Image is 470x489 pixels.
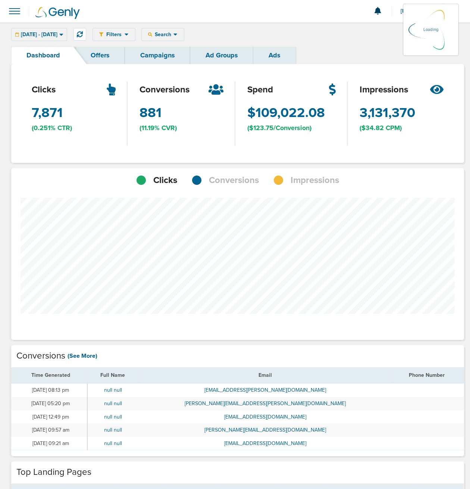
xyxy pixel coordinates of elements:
td: [PERSON_NAME][EMAIL_ADDRESS][PERSON_NAME][DOMAIN_NAME] [138,397,392,410]
a: Campaigns [125,47,190,64]
span: 881 [140,104,162,122]
td: [DATE] 05:20 pm [11,397,87,410]
span: Clicks [153,174,177,187]
span: impressions [360,83,408,96]
td: [DATE] 08:13 pm [11,383,87,397]
span: Phone Number [409,372,445,378]
span: Email [258,372,272,378]
span: Impressions [291,174,339,187]
a: Dashboard [11,47,75,64]
td: null null [87,410,138,424]
span: ($34.82 CPM) [360,123,402,133]
span: (0.251% CTR) [32,123,72,133]
td: [PERSON_NAME][EMAIL_ADDRESS][DOMAIN_NAME] [138,423,392,437]
span: Time Generated [31,372,70,378]
td: null null [87,437,138,450]
span: conversions [140,83,189,96]
td: [EMAIL_ADDRESS][PERSON_NAME][DOMAIN_NAME] [138,383,392,397]
td: [DATE] 09:57 am [11,423,87,437]
span: spend [247,83,273,96]
img: Genly [35,7,80,19]
span: 3,131,370 [360,104,415,122]
a: (See More) [68,352,97,360]
td: [EMAIL_ADDRESS][DOMAIN_NAME] [138,410,392,424]
a: Offers [75,47,125,64]
span: (11.19% CVR) [140,123,177,133]
td: null null [87,383,138,397]
td: [DATE] 12:49 pm [11,410,87,424]
a: Ads [253,47,296,64]
h4: Top Landing Pages [16,467,91,478]
td: [EMAIL_ADDRESS][DOMAIN_NAME] [138,437,392,450]
span: Full Name [100,372,125,378]
p: Loading [423,25,438,34]
span: $109,022.08 [247,104,325,122]
td: null null [87,423,138,437]
td: [DATE] 09:21 am [11,437,87,450]
h4: Conversions [16,351,65,362]
td: null null [87,397,138,410]
span: clicks [32,83,56,96]
span: 7,871 [32,104,63,122]
span: Conversions [209,174,259,187]
a: Ad Groups [190,47,253,64]
span: [PERSON_NAME] [401,9,447,14]
span: ($123.75/Conversion) [247,123,311,133]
